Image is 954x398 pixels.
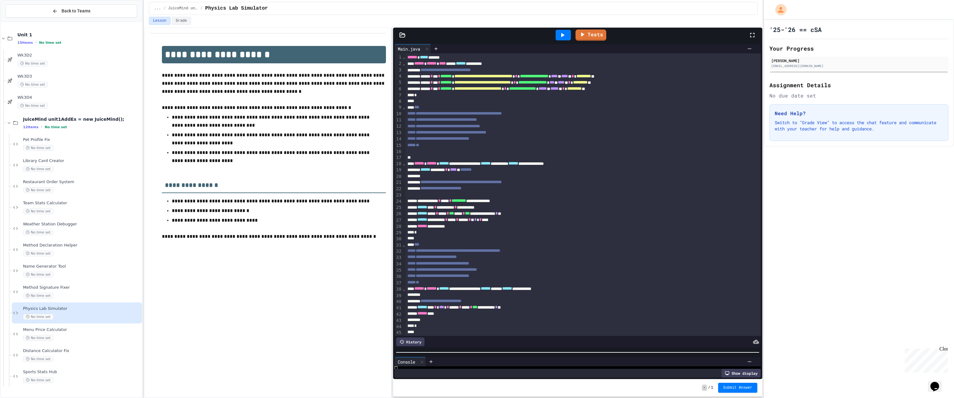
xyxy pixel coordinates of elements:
[395,255,402,261] div: 33
[23,293,53,299] span: No time set
[23,369,141,375] span: Sports Stats Hub
[395,311,402,318] div: 42
[23,285,141,290] span: Method Signature Fixer
[395,224,402,230] div: 28
[23,208,53,214] span: No time set
[2,2,43,39] div: Chat with us now!Close
[718,383,757,393] button: Submit Answer
[769,25,822,34] h1: '25-'26 == cSA
[395,230,402,236] div: 29
[395,111,402,117] div: 10
[395,130,402,136] div: 13
[928,373,948,392] iframe: chat widget
[154,6,161,11] span: ...
[17,82,48,88] span: No time set
[395,136,402,142] div: 14
[395,318,402,324] div: 43
[395,286,402,292] div: 38
[168,6,198,11] span: JuiceMind unit1AddEx = new JuiceMind();
[23,314,53,320] span: No time set
[402,105,406,110] span: Fold line
[702,385,707,391] span: -
[395,211,402,217] div: 26
[395,359,418,365] div: Console
[23,137,141,142] span: Pet Profile Fix
[205,5,268,12] span: Physics Lab Simulator
[396,337,424,346] div: History
[17,74,141,79] span: Wk3D3
[45,125,67,129] span: No time set
[902,346,948,373] iframe: chat widget
[395,305,402,311] div: 41
[23,229,53,235] span: No time set
[23,179,141,185] span: Restaurant Order System
[23,125,39,129] span: 12 items
[395,44,431,53] div: Main.java
[395,198,402,205] div: 24
[395,61,402,67] div: 2
[23,272,53,278] span: No time set
[23,377,53,383] span: No time set
[17,95,141,100] span: Wk3D4
[395,73,402,79] div: 4
[395,149,402,155] div: 16
[62,8,90,14] span: Back to Teams
[402,287,406,292] span: Fold line
[576,29,606,41] a: Tests
[395,167,402,173] div: 19
[395,179,402,186] div: 21
[35,40,37,45] span: •
[769,92,948,99] div: No due date set
[149,17,170,25] button: Lesson
[23,327,141,332] span: Menu Price Calculator
[6,4,137,18] button: Back to Teams
[163,6,166,11] span: /
[200,6,203,11] span: /
[722,369,761,378] div: Show display
[23,166,53,172] span: No time set
[395,142,402,149] div: 15
[395,92,402,98] div: 7
[395,248,402,255] div: 32
[23,116,141,122] span: JuiceMind unit1AddEx = new JuiceMind();
[402,55,406,60] span: Fold line
[771,64,947,68] div: [EMAIL_ADDRESS][DOMAIN_NAME]
[395,336,402,342] div: 46
[395,174,402,180] div: 20
[395,86,402,92] div: 6
[402,242,406,247] span: Fold line
[402,61,406,66] span: Fold line
[23,348,141,354] span: Distance Calculator Fix
[395,192,402,198] div: 23
[395,330,402,336] div: 45
[172,17,191,25] button: Grade
[39,41,62,45] span: No time set
[23,243,141,248] span: Method Declaration Helper
[708,385,710,390] span: /
[395,261,402,267] div: 34
[395,236,402,242] div: 30
[395,293,402,299] div: 39
[395,205,402,211] div: 25
[23,251,53,256] span: No time set
[775,120,943,132] p: Switch to "Grade View" to access the chat feature and communicate with your teacher for help and ...
[395,117,402,123] div: 11
[395,274,402,280] div: 36
[395,123,402,129] div: 12
[23,335,53,341] span: No time set
[395,98,402,105] div: 8
[23,222,141,227] span: Weather Station Debugger
[775,110,943,117] h3: Need Help?
[17,103,48,109] span: No time set
[395,186,402,192] div: 22
[395,161,402,167] div: 18
[395,280,402,286] div: 37
[395,267,402,274] div: 35
[402,161,406,166] span: Fold line
[23,306,141,311] span: Physics Lab Simulator
[395,46,423,52] div: Main.java
[23,158,141,164] span: Library Card Creator
[769,44,948,53] h2: Your Progress
[17,53,141,58] span: Wk3D2
[395,79,402,86] div: 5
